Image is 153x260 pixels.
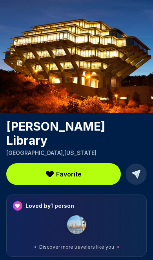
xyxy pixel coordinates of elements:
[6,163,121,185] button: Favorite
[67,215,86,234] img: San Diego
[6,119,147,147] h1: [PERSON_NAME] Library
[25,202,74,210] h3: Loved by 1 person
[56,169,82,179] span: Favorite
[39,244,114,250] span: Discover more travelers like you
[6,149,147,157] p: [GEOGRAPHIC_DATA] , [US_STATE]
